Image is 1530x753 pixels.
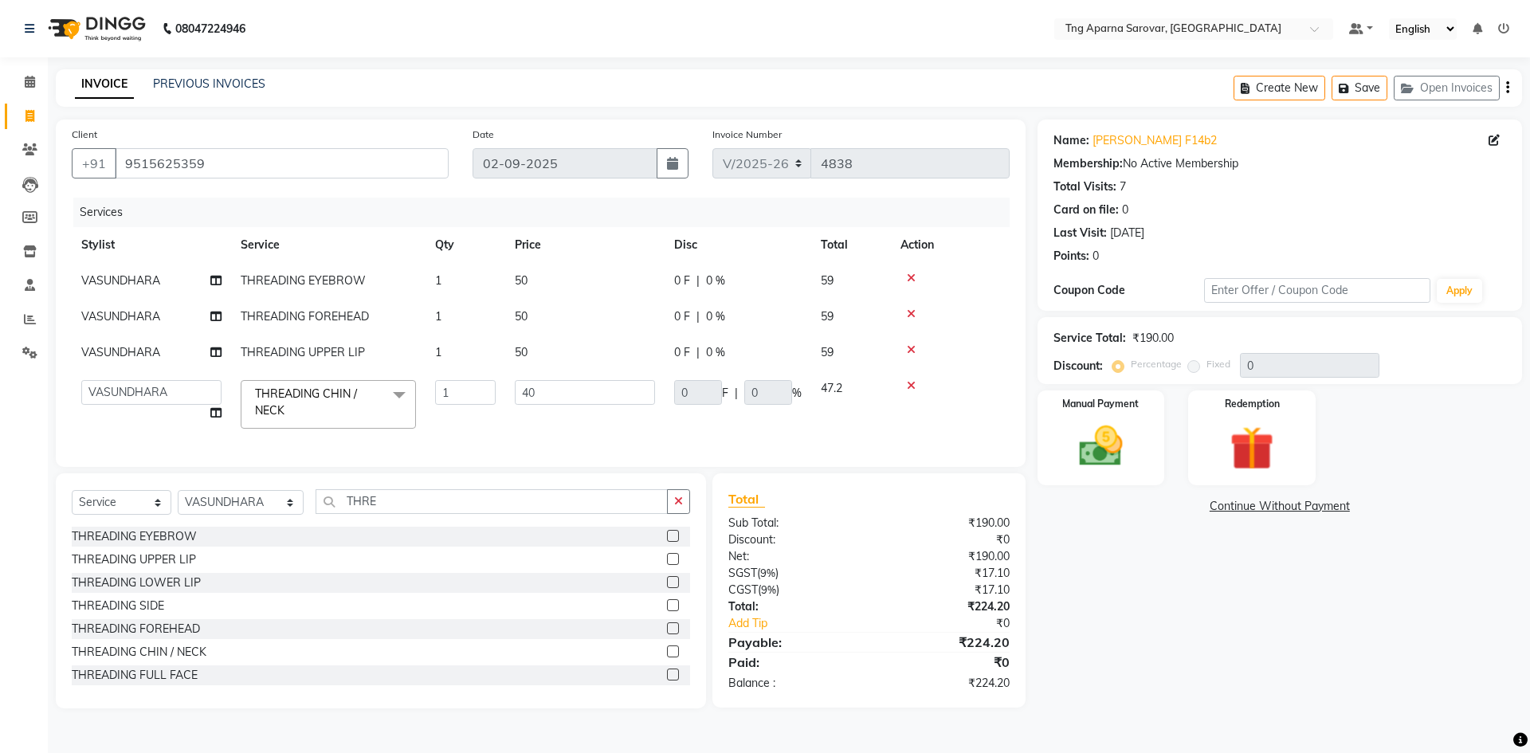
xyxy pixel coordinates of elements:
[72,528,197,545] div: THREADING EYEBROW
[81,273,160,288] span: VASUNDHARA
[435,273,441,288] span: 1
[316,489,668,514] input: Search or Scan
[891,227,1010,263] th: Action
[153,76,265,91] a: PREVIOUS INVOICES
[716,531,869,548] div: Discount:
[515,273,528,288] span: 50
[674,344,690,361] span: 0 F
[728,566,757,580] span: SGST
[674,308,690,325] span: 0 F
[435,309,441,324] span: 1
[716,653,869,672] div: Paid:
[869,565,1021,582] div: ₹17.10
[72,621,200,637] div: THREADING FOREHEAD
[1206,357,1230,371] label: Fixed
[869,675,1021,692] div: ₹224.20
[821,273,834,288] span: 59
[728,491,765,508] span: Total
[716,515,869,531] div: Sub Total:
[1053,132,1089,149] div: Name:
[1122,202,1128,218] div: 0
[869,582,1021,598] div: ₹17.10
[426,227,505,263] th: Qty
[728,582,758,597] span: CGST
[716,565,869,582] div: ( )
[792,385,802,402] span: %
[869,515,1021,531] div: ₹190.00
[1120,178,1126,195] div: 7
[696,308,700,325] span: |
[716,615,894,632] a: Add Tip
[1216,421,1288,476] img: _gift.svg
[1053,202,1119,218] div: Card on file:
[1110,225,1144,241] div: [DATE]
[696,344,700,361] span: |
[72,644,206,661] div: THREADING CHIN / NECK
[1053,358,1103,375] div: Discount:
[284,403,292,418] a: x
[72,227,231,263] th: Stylist
[894,615,1021,632] div: ₹0
[716,675,869,692] div: Balance :
[72,127,97,142] label: Client
[231,227,426,263] th: Service
[1053,155,1506,172] div: No Active Membership
[1053,155,1123,172] div: Membership:
[1093,248,1099,265] div: 0
[1234,76,1325,100] button: Create New
[72,598,164,614] div: THREADING SIDE
[1204,278,1430,303] input: Enter Offer / Coupon Code
[1053,248,1089,265] div: Points:
[821,381,842,395] span: 47.2
[241,273,366,288] span: THREADING EYEBROW
[716,548,869,565] div: Net:
[1065,421,1137,472] img: _cash.svg
[72,551,196,568] div: THREADING UPPER LIP
[1053,178,1116,195] div: Total Visits:
[1053,282,1204,299] div: Coupon Code
[1332,76,1387,100] button: Save
[175,6,245,51] b: 08047224946
[665,227,811,263] th: Disc
[515,309,528,324] span: 50
[1041,498,1519,515] a: Continue Without Payment
[81,309,160,324] span: VASUNDHARA
[716,598,869,615] div: Total:
[1053,225,1107,241] div: Last Visit:
[712,127,782,142] label: Invoice Number
[674,273,690,289] span: 0 F
[1132,330,1174,347] div: ₹190.00
[73,198,1022,227] div: Services
[1062,397,1139,411] label: Manual Payment
[435,345,441,359] span: 1
[81,345,160,359] span: VASUNDHARA
[505,227,665,263] th: Price
[1225,397,1280,411] label: Redemption
[869,531,1021,548] div: ₹0
[473,127,494,142] label: Date
[706,308,725,325] span: 0 %
[761,583,776,596] span: 9%
[869,633,1021,652] div: ₹224.20
[1394,76,1500,100] button: Open Invoices
[1093,132,1217,149] a: [PERSON_NAME] F14b2
[696,273,700,289] span: |
[1053,330,1126,347] div: Service Total:
[255,386,357,418] span: THREADING CHIN / NECK
[716,582,869,598] div: ( )
[760,567,775,579] span: 9%
[72,148,116,178] button: +91
[811,227,891,263] th: Total
[41,6,150,51] img: logo
[72,667,198,684] div: THREADING FULL FACE
[722,385,728,402] span: F
[1437,279,1482,303] button: Apply
[515,345,528,359] span: 50
[716,633,869,652] div: Payable:
[735,385,738,402] span: |
[241,309,369,324] span: THREADING FOREHEAD
[115,148,449,178] input: Search by Name/Mobile/Email/Code
[869,548,1021,565] div: ₹190.00
[821,309,834,324] span: 59
[75,70,134,99] a: INVOICE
